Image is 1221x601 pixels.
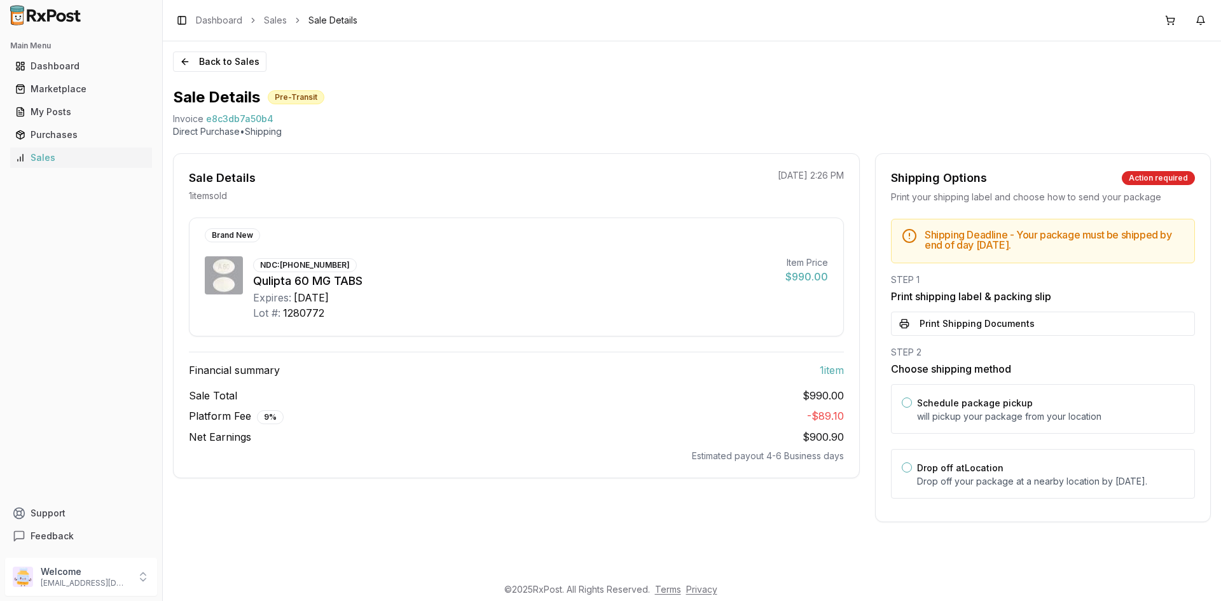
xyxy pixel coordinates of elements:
h2: Main Menu [10,41,152,51]
button: Print Shipping Documents [891,312,1195,336]
p: will pickup your package from your location [917,410,1184,423]
a: Marketplace [10,78,152,100]
p: Direct Purchase • Shipping [173,125,1211,138]
span: Net Earnings [189,429,251,445]
img: User avatar [13,567,33,587]
span: Feedback [31,530,74,542]
p: Welcome [41,565,129,578]
p: 1 item sold [189,190,227,202]
div: Item Price [785,256,828,269]
h3: Choose shipping method [891,361,1195,376]
div: [DATE] [294,290,329,305]
a: Dashboard [196,14,242,27]
span: - $89.10 [807,410,844,422]
div: Invoice [173,113,203,125]
nav: breadcrumb [196,14,357,27]
button: Purchases [5,125,157,145]
span: $990.00 [803,388,844,403]
a: Sales [264,14,287,27]
button: Back to Sales [173,52,266,72]
img: Qulipta 60 MG TABS [205,256,243,294]
div: Expires: [253,290,291,305]
div: 9 % [257,410,284,424]
div: Action required [1122,171,1195,185]
div: Sales [15,151,147,164]
span: 1 item [820,363,844,378]
button: Support [5,502,157,525]
span: Sale Total [189,388,237,403]
button: Sales [5,148,157,168]
a: Privacy [686,584,717,595]
h1: Sale Details [173,87,260,107]
span: Platform Fee [189,408,284,424]
div: My Posts [15,106,147,118]
div: Sale Details [189,169,256,187]
div: Purchases [15,128,147,141]
img: RxPost Logo [5,5,86,25]
span: Sale Details [308,14,357,27]
h5: Shipping Deadline - Your package must be shipped by end of day [DATE] . [925,230,1184,250]
div: Brand New [205,228,260,242]
div: STEP 2 [891,346,1195,359]
p: Drop off your package at a nearby location by [DATE] . [917,475,1184,488]
div: Shipping Options [891,169,987,187]
span: $900.90 [803,431,844,443]
a: Dashboard [10,55,152,78]
div: NDC: [PHONE_NUMBER] [253,258,357,272]
a: Purchases [10,123,152,146]
span: Financial summary [189,363,280,378]
div: Pre-Transit [268,90,324,104]
div: $990.00 [785,269,828,284]
button: Marketplace [5,79,157,99]
span: e8c3db7a50b4 [206,113,273,125]
div: STEP 1 [891,273,1195,286]
h3: Print shipping label & packing slip [891,289,1195,304]
label: Drop off at Location [917,462,1004,473]
p: [EMAIL_ADDRESS][DOMAIN_NAME] [41,578,129,588]
div: Estimated payout 4-6 Business days [189,450,844,462]
a: Sales [10,146,152,169]
div: Print your shipping label and choose how to send your package [891,191,1195,204]
div: Lot #: [253,305,280,321]
a: Terms [655,584,681,595]
a: My Posts [10,100,152,123]
div: 1280772 [283,305,324,321]
button: Feedback [5,525,157,548]
p: [DATE] 2:26 PM [778,169,844,182]
div: Marketplace [15,83,147,95]
div: Qulipta 60 MG TABS [253,272,775,290]
label: Schedule package pickup [917,397,1033,408]
div: Dashboard [15,60,147,73]
button: My Posts [5,102,157,122]
button: Dashboard [5,56,157,76]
